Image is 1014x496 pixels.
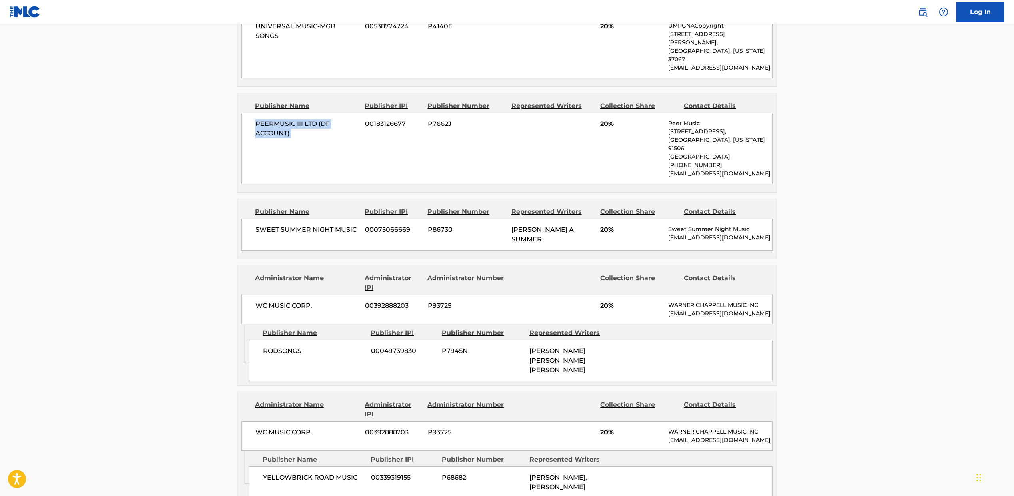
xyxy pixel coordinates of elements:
[428,119,505,129] span: P7662J
[427,400,505,419] div: Administrator Number
[668,127,772,136] p: [STREET_ADDRESS],
[427,207,505,217] div: Publisher Number
[255,428,359,437] span: WC MUSIC CORP.
[976,466,981,490] div: Drag
[365,101,421,111] div: Publisher IPI
[511,207,594,217] div: Represented Writers
[936,4,952,20] div: Help
[365,428,422,437] span: 00392888203
[668,428,772,436] p: WARNER CHAPPELL MUSIC INC
[600,119,662,129] span: 20%
[365,273,421,293] div: Administrator IPI
[668,136,772,153] p: [GEOGRAPHIC_DATA], [US_STATE] 91506
[263,455,365,464] div: Publisher Name
[668,225,772,233] p: Sweet Summer Night Music
[600,101,678,111] div: Collection Share
[668,47,772,64] p: [GEOGRAPHIC_DATA], [US_STATE] 37067
[263,346,365,356] span: RODSONGS
[939,7,948,17] img: help
[668,233,772,242] p: [EMAIL_ADDRESS][DOMAIN_NAME]
[668,436,772,444] p: [EMAIL_ADDRESS][DOMAIN_NAME]
[255,273,359,293] div: Administrator Name
[600,400,678,419] div: Collection Share
[974,458,1014,496] iframe: Chat Widget
[428,428,505,437] span: P93725
[365,119,422,129] span: 00183126677
[529,347,585,374] span: [PERSON_NAME] [PERSON_NAME] [PERSON_NAME]
[668,22,772,30] p: UMPGNACopyright
[442,346,523,356] span: P7945N
[365,207,421,217] div: Publisher IPI
[255,225,359,235] span: SWEET SUMMER NIGHT MUSIC
[684,207,761,217] div: Contact Details
[956,2,1004,22] a: Log In
[668,64,772,72] p: [EMAIL_ADDRESS][DOMAIN_NAME]
[668,119,772,127] p: Peer Music
[255,400,359,419] div: Administrator Name
[600,273,678,293] div: Collection Share
[371,346,436,356] span: 00049739830
[668,30,772,47] p: [STREET_ADDRESS][PERSON_NAME],
[668,153,772,161] p: [GEOGRAPHIC_DATA]
[442,455,523,464] div: Publisher Number
[915,4,931,20] a: Public Search
[442,328,523,338] div: Publisher Number
[427,101,505,111] div: Publisher Number
[600,225,662,235] span: 20%
[684,101,761,111] div: Contact Details
[365,22,422,31] span: 00538724724
[255,207,359,217] div: Publisher Name
[365,225,422,235] span: 00075066669
[263,328,365,338] div: Publisher Name
[365,301,422,311] span: 00392888203
[371,455,436,464] div: Publisher IPI
[668,169,772,178] p: [EMAIL_ADDRESS][DOMAIN_NAME]
[600,428,662,437] span: 20%
[371,328,436,338] div: Publisher IPI
[918,7,928,17] img: search
[600,22,662,31] span: 20%
[668,161,772,169] p: [PHONE_NUMBER]
[668,301,772,309] p: WARNER CHAPPELL MUSIC INC
[442,473,523,482] span: P68682
[600,207,678,217] div: Collection Share
[684,273,761,293] div: Contact Details
[263,473,365,482] span: YELLOWBRICK ROAD MUSIC
[529,328,611,338] div: Represented Writers
[600,301,662,311] span: 20%
[255,101,359,111] div: Publisher Name
[511,226,574,243] span: [PERSON_NAME] A SUMMER
[427,273,505,293] div: Administrator Number
[10,6,40,18] img: MLC Logo
[428,301,505,311] span: P93725
[529,455,611,464] div: Represented Writers
[255,119,359,138] span: PEERMUSIC III LTD (DF ACCOUNT)
[428,225,505,235] span: P86730
[371,473,436,482] span: 00339319155
[365,400,421,419] div: Administrator IPI
[255,22,359,41] span: UNIVERSAL MUSIC-MGB SONGS
[255,301,359,311] span: WC MUSIC CORP.
[511,101,594,111] div: Represented Writers
[529,474,587,491] span: [PERSON_NAME], [PERSON_NAME]
[684,400,761,419] div: Contact Details
[428,22,505,31] span: P4140E
[668,309,772,318] p: [EMAIL_ADDRESS][DOMAIN_NAME]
